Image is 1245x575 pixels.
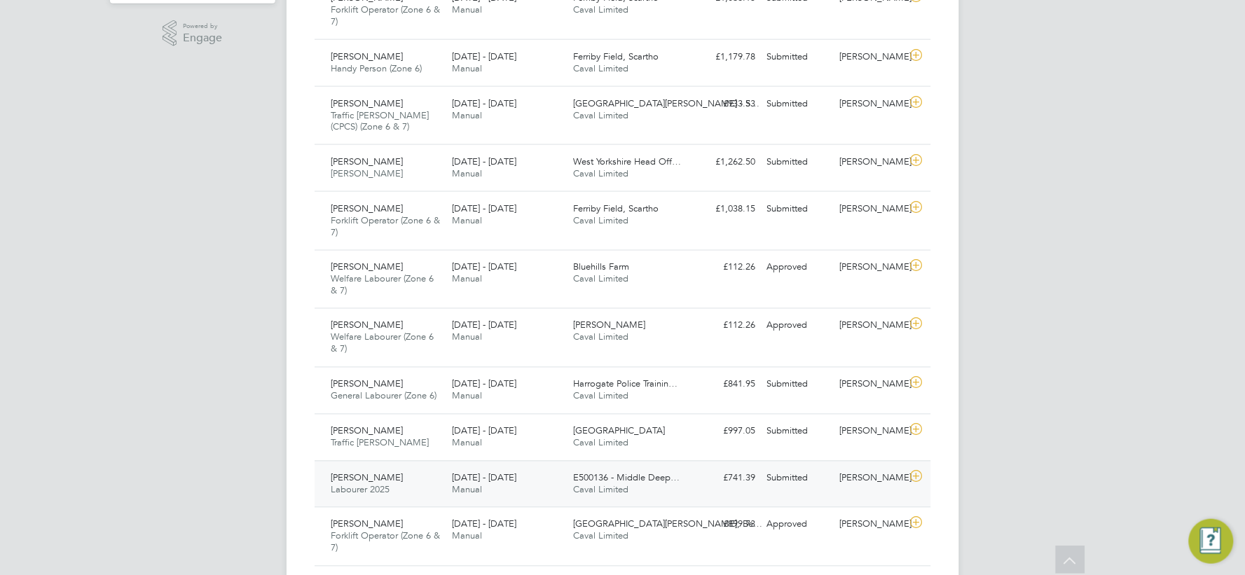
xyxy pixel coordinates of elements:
span: Bluehills Farm [573,261,629,273]
span: Caval Limited [573,214,628,226]
span: [DATE] - [DATE] [452,202,516,214]
span: Harrogate Police Trainin… [573,378,677,390]
div: [PERSON_NAME] [834,151,907,174]
span: Forklift Operator (Zone 6 & 7) [331,214,441,238]
span: Manual [452,273,482,285]
div: Submitted [762,92,834,116]
div: Submitted [762,420,834,443]
span: Forklift Operator (Zone 6 & 7) [331,530,441,554]
div: [PERSON_NAME] [834,513,907,536]
span: Welfare Labourer (Zone 6 & 7) [331,273,434,297]
div: Submitted [762,373,834,396]
span: Caval Limited [573,273,628,285]
div: [PERSON_NAME] [834,256,907,279]
span: Manual [452,62,482,74]
span: [PERSON_NAME] [331,319,404,331]
span: Caval Limited [573,4,628,15]
div: £899.73 [689,513,762,536]
div: Approved [762,314,834,338]
span: Forklift Operator (Zone 6 & 7) [331,4,441,27]
span: [PERSON_NAME] [573,319,645,331]
span: [DATE] - [DATE] [452,472,516,484]
div: Submitted [762,46,834,69]
span: General Labourer (Zone 6) [331,390,437,402]
span: [PERSON_NAME] [331,518,404,530]
span: Ferriby Field, Scartho [573,202,659,214]
span: [PERSON_NAME] [331,261,404,273]
span: [GEOGRAPHIC_DATA][PERSON_NAME], Be… [573,518,762,530]
span: [PERSON_NAME] [331,50,404,62]
span: [DATE] - [DATE] [452,425,516,437]
span: [PERSON_NAME] [331,472,404,484]
span: [PERSON_NAME] [331,167,404,179]
div: £112.26 [689,256,762,279]
div: [PERSON_NAME] [834,467,907,490]
div: £997.05 [689,420,762,443]
div: £112.26 [689,314,762,338]
span: Caval Limited [573,437,628,449]
span: Caval Limited [573,390,628,402]
span: Manual [452,530,482,542]
div: Submitted [762,151,834,174]
span: Welfare Labourer (Zone 6 & 7) [331,331,434,355]
span: [PERSON_NAME] [331,378,404,390]
span: Manual [452,437,482,449]
div: Submitted [762,198,834,221]
span: Manual [452,214,482,226]
div: Approved [762,256,834,279]
div: Approved [762,513,834,536]
span: [PERSON_NAME] [331,97,404,109]
div: £841.95 [689,373,762,396]
a: Powered byEngage [163,20,222,47]
button: Engage Resource Center [1189,519,1234,564]
span: [DATE] - [DATE] [452,50,516,62]
span: Caval Limited [573,530,628,542]
div: £741.39 [689,467,762,490]
span: [PERSON_NAME] [331,155,404,167]
span: Labourer 2025 [331,484,390,496]
span: [GEOGRAPHIC_DATA][PERSON_NAME] - S… [573,97,759,109]
span: [DATE] - [DATE] [452,319,516,331]
div: [PERSON_NAME] [834,314,907,338]
span: Traffic [PERSON_NAME] (CPCS) (Zone 6 & 7) [331,109,429,133]
span: Manual [452,167,482,179]
span: Caval Limited [573,109,628,121]
div: [PERSON_NAME] [834,46,907,69]
span: Ferriby Field, Scartho [573,50,659,62]
span: Manual [452,390,482,402]
div: £1,038.15 [689,198,762,221]
span: Manual [452,484,482,496]
span: Engage [183,32,222,44]
div: £1,179.78 [689,46,762,69]
span: [DATE] - [DATE] [452,518,516,530]
span: Manual [452,109,482,121]
span: Caval Limited [573,167,628,179]
span: Caval Limited [573,484,628,496]
span: [DATE] - [DATE] [452,155,516,167]
span: West Yorkshire Head Off… [573,155,681,167]
div: £933.53 [689,92,762,116]
span: Powered by [183,20,222,32]
span: Manual [452,331,482,343]
div: [PERSON_NAME] [834,92,907,116]
div: [PERSON_NAME] [834,198,907,221]
span: [GEOGRAPHIC_DATA] [573,425,665,437]
span: Handy Person (Zone 6) [331,62,422,74]
span: Caval Limited [573,331,628,343]
span: Caval Limited [573,62,628,74]
span: [PERSON_NAME] [331,202,404,214]
span: [DATE] - [DATE] [452,261,516,273]
div: [PERSON_NAME] [834,420,907,443]
div: £1,262.50 [689,151,762,174]
span: Traffic [PERSON_NAME] [331,437,429,449]
div: [PERSON_NAME] [834,373,907,396]
span: [PERSON_NAME] [331,425,404,437]
span: E500136 - Middle Deep… [573,472,680,484]
div: Submitted [762,467,834,490]
span: [DATE] - [DATE] [452,97,516,109]
span: Manual [452,4,482,15]
span: [DATE] - [DATE] [452,378,516,390]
